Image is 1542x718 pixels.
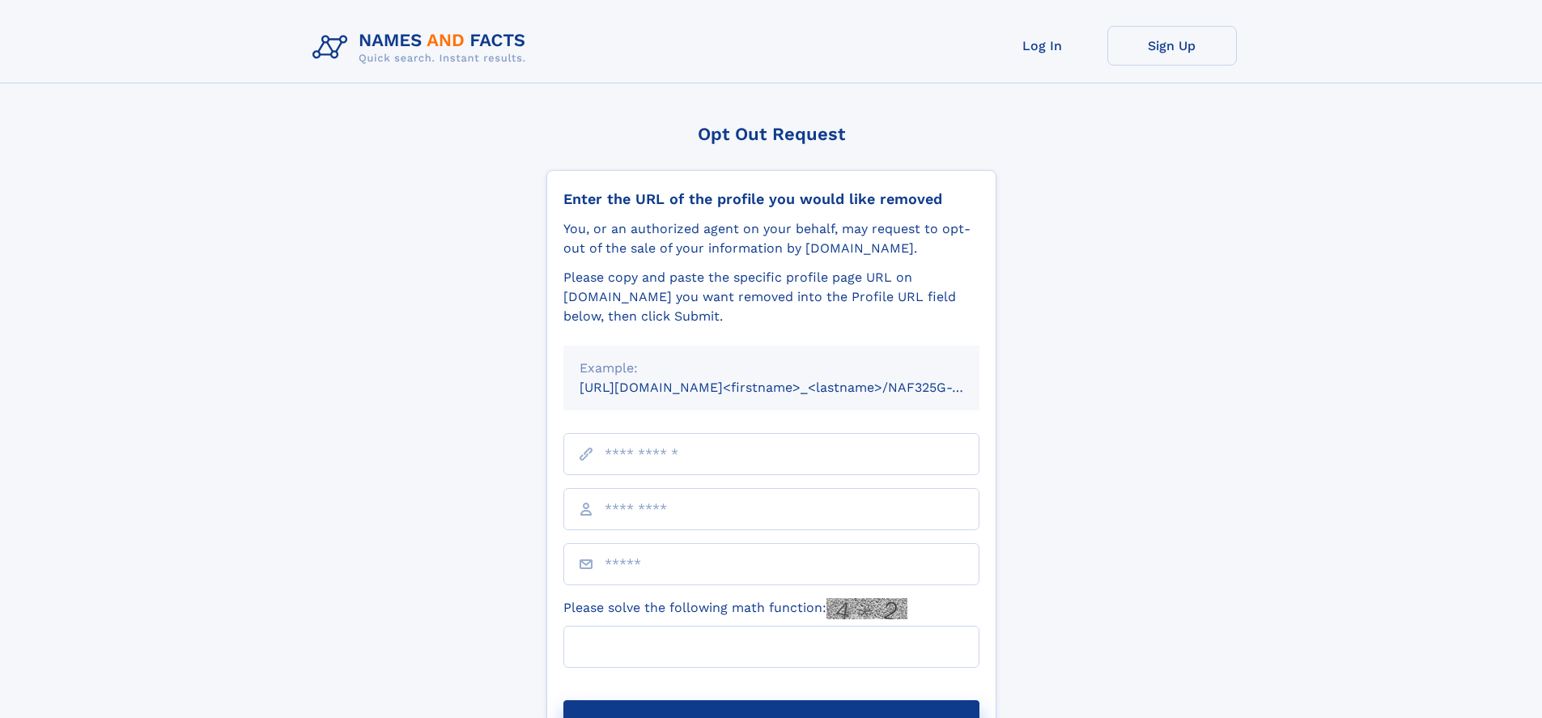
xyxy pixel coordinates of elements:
[563,268,979,326] div: Please copy and paste the specific profile page URL on [DOMAIN_NAME] you want removed into the Pr...
[563,190,979,208] div: Enter the URL of the profile you would like removed
[978,26,1107,66] a: Log In
[563,598,907,619] label: Please solve the following math function:
[580,359,963,378] div: Example:
[546,124,996,144] div: Opt Out Request
[306,26,539,70] img: Logo Names and Facts
[1107,26,1237,66] a: Sign Up
[580,380,1010,395] small: [URL][DOMAIN_NAME]<firstname>_<lastname>/NAF325G-xxxxxxxx
[563,219,979,258] div: You, or an authorized agent on your behalf, may request to opt-out of the sale of your informatio...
